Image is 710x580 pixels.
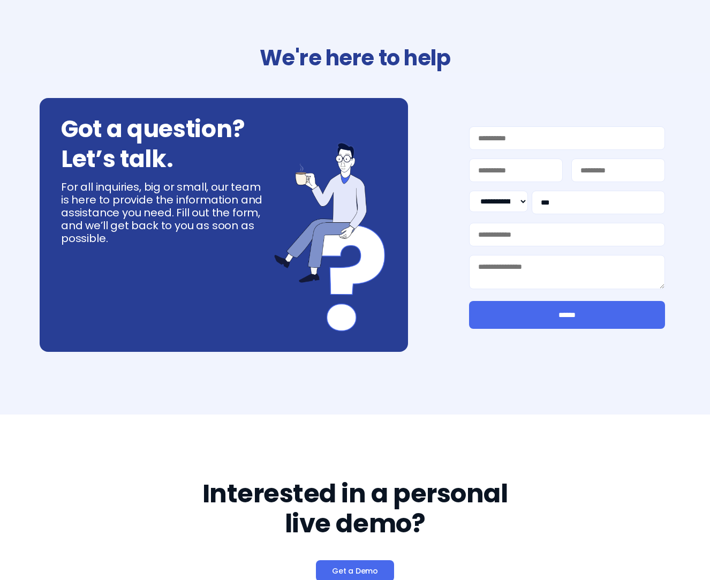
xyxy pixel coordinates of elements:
h2: Interested in a personal live demo? [178,479,532,539]
h3: Got a question? Let’s talk. [61,114,245,174]
h2: We're here to help [51,43,659,73]
p: For all inquiries, big or small, our team is here to provide the information and assistance you n... [61,180,263,245]
span: Get a Demo [332,566,378,576]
